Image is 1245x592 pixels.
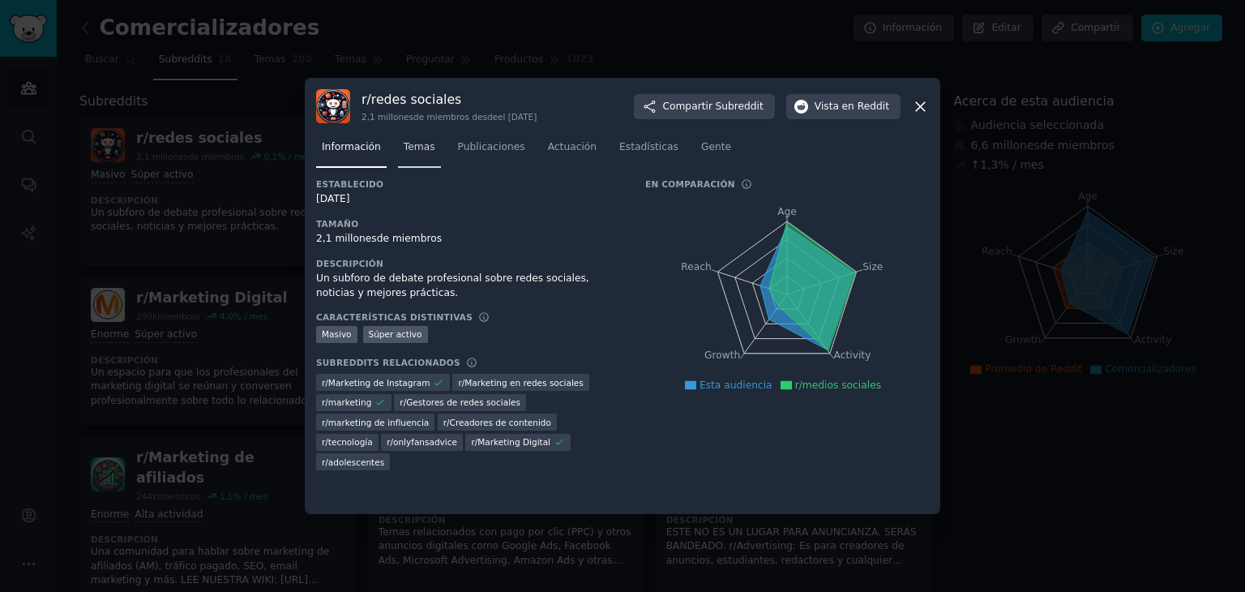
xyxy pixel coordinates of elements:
a: Actuación [542,135,602,168]
font: r/ [362,92,371,107]
button: CompartirSubreddit [634,94,774,120]
font: r/ [443,418,450,427]
tspan: Size [862,261,883,272]
font: de miembros [377,233,442,244]
font: r/ [322,418,328,427]
button: Vistaen Reddit [786,94,901,120]
font: r/medios sociales [795,380,881,391]
font: Tamaño [316,219,358,229]
font: Subreddits relacionados [316,358,460,367]
font: Vista [815,101,839,112]
tspan: Activity [834,350,871,362]
font: Marketing de Instagram [328,378,430,388]
font: Creadores de contenido [450,418,551,427]
a: Estadísticas [614,135,684,168]
font: el [DATE] [498,112,537,122]
tspan: Age [777,206,797,217]
font: tecnología [328,437,373,447]
font: marketing de influencia [328,418,429,427]
a: Publicaciones [452,135,531,168]
img: redes sociales [316,89,350,123]
font: Establecido [316,179,383,189]
font: [DATE] [316,193,349,204]
a: Información [316,135,387,168]
font: Descripción [316,259,383,268]
font: de miembros desde [413,112,498,122]
a: Temas [398,135,441,168]
font: onlyfansadvice [393,437,457,447]
font: Información [322,141,381,152]
font: Esta audiencia [700,380,772,391]
font: Marketing Digital [477,437,550,447]
font: r/ [471,437,477,447]
font: Estadísticas [619,141,678,152]
font: en Reddit [842,101,889,112]
font: Temas [404,141,435,152]
font: r/ [322,397,328,407]
font: Marketing en redes sociales [464,378,583,388]
font: adolescentes [328,457,384,467]
font: Gente [701,141,731,152]
a: Gente [695,135,737,168]
font: En comparación [645,179,735,189]
font: Masivo [322,329,352,339]
tspan: Growth [704,350,740,362]
font: Compartir [662,101,712,112]
font: r/ [458,378,464,388]
font: Actuación [548,141,597,152]
font: redes sociales [371,92,462,107]
tspan: Reach [681,261,712,272]
font: Características distintivas [316,312,473,322]
font: 2,1 millones [362,112,413,122]
font: r/ [387,437,393,447]
font: r/ [400,397,406,407]
font: Súper activo [369,329,422,339]
font: r/ [322,437,328,447]
font: Un subforo de debate profesional sobre redes sociales, noticias y mejores prácticas. [316,272,589,298]
font: r/ [322,378,328,388]
font: 2,1 millones [316,233,377,244]
font: Publicaciones [458,141,525,152]
font: Subreddit [715,101,763,112]
font: marketing [328,397,372,407]
font: Gestores de redes sociales [406,397,520,407]
font: r/ [322,457,328,467]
